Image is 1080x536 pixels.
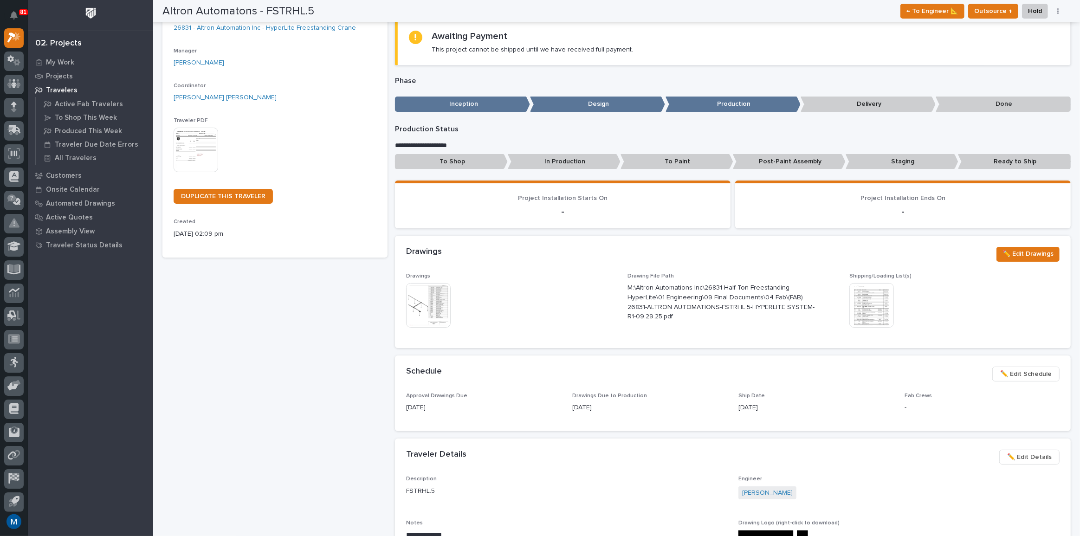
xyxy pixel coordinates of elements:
span: Drawing File Path [627,273,674,279]
h2: Schedule [406,367,442,377]
p: Automated Drawings [46,200,115,208]
a: Onsite Calendar [28,182,153,196]
button: Hold [1022,4,1048,19]
p: Design [530,97,665,112]
p: M:\Altron Automations Inc\26831 Half Ton Freestanding HyperLite\01 Engineering\09 Final Documents... [627,283,815,322]
h2: Drawings [406,247,442,257]
p: [DATE] 02:09 pm [174,229,376,239]
a: To Shop This Week [36,111,153,124]
span: ✏️ Edit Schedule [1000,368,1052,380]
button: ✏️ Edit Schedule [992,367,1060,381]
span: Description [406,476,437,482]
p: Onsite Calendar [46,186,100,194]
p: To Shop This Week [55,114,117,122]
p: Projects [46,72,73,81]
a: Traveler Due Date Errors [36,138,153,151]
p: In Production [508,154,621,169]
div: 02. Projects [35,39,82,49]
p: FSTRHL.5 [406,486,727,496]
a: Projects [28,69,153,83]
button: Outsource ↑ [968,4,1018,19]
p: All Travelers [55,154,97,162]
p: - [746,206,1060,217]
span: ✏️ Edit Details [1007,452,1052,463]
span: ← To Engineer 📐 [906,6,958,17]
p: Done [936,97,1071,112]
p: Traveler Due Date Errors [55,141,138,149]
span: Approval Drawings Due [406,393,467,399]
span: Engineer [738,476,762,482]
button: ✏️ Edit Details [999,450,1060,465]
span: DUPLICATE THIS TRAVELER [181,193,265,200]
a: My Work [28,55,153,69]
p: Active Fab Travelers [55,100,123,109]
span: Created [174,219,195,225]
a: [PERSON_NAME] [PERSON_NAME] [174,93,277,103]
p: - [406,206,719,217]
span: Project Installation Starts On [518,195,608,201]
img: Workspace Logo [82,5,99,22]
span: Hold [1028,6,1042,17]
span: ✏️ Edit Drawings [1002,248,1054,259]
a: Active Fab Travelers [36,97,153,110]
a: All Travelers [36,151,153,164]
p: Traveler Status Details [46,241,123,250]
p: [DATE] [572,403,727,413]
span: Coordinator [174,83,206,89]
span: Traveler PDF [174,118,208,123]
span: Notes [406,520,423,526]
span: Drawing Logo (right-click to download) [738,520,840,526]
span: Outsource ↑ [974,6,1012,17]
span: Fab Crews [905,393,932,399]
p: Production [666,97,801,112]
button: ← To Engineer 📐 [900,4,964,19]
button: users-avatar [4,512,24,531]
a: Active Quotes [28,210,153,224]
button: Notifications [4,6,24,25]
p: Inception [395,97,530,112]
p: Ready to Ship [958,154,1071,169]
span: Manager [174,48,197,54]
a: Customers [28,168,153,182]
p: 81 [20,9,26,15]
p: - [905,403,1060,413]
p: [DATE] [738,403,893,413]
a: DUPLICATE THIS TRAVELER [174,189,273,204]
span: Shipping/Loading List(s) [849,273,912,279]
p: Staging [846,154,958,169]
span: Drawings [406,273,430,279]
p: Assembly View [46,227,95,236]
p: Delivery [801,97,936,112]
p: Production Status [395,125,1071,134]
span: Ship Date [738,393,765,399]
p: Produced This Week [55,127,122,136]
h2: Altron Automatons - FSTRHL.5 [162,5,314,18]
p: Active Quotes [46,213,93,222]
p: To Paint [621,154,733,169]
a: Assembly View [28,224,153,238]
p: [DATE] [406,403,561,413]
a: Traveler Status Details [28,238,153,252]
div: Notifications81 [12,11,24,26]
a: Travelers [28,83,153,97]
h2: Traveler Details [406,450,466,460]
p: To Shop [395,154,508,169]
p: This project cannot be shipped until we have received full payment. [432,45,633,54]
span: Drawings Due to Production [572,393,647,399]
h2: Awaiting Payment [432,31,507,42]
p: Phase [395,77,1071,85]
button: ✏️ Edit Drawings [996,247,1060,262]
span: Project Installation Ends On [860,195,945,201]
p: Travelers [46,86,78,95]
a: [PERSON_NAME] [174,58,224,68]
a: [PERSON_NAME] [742,488,793,498]
a: Produced This Week [36,124,153,137]
a: 26831 - Altron Automation Inc - HyperLite Freestanding Crane [174,23,356,33]
p: My Work [46,58,74,67]
a: Automated Drawings [28,196,153,210]
p: Customers [46,172,82,180]
p: Post-Paint Assembly [733,154,846,169]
